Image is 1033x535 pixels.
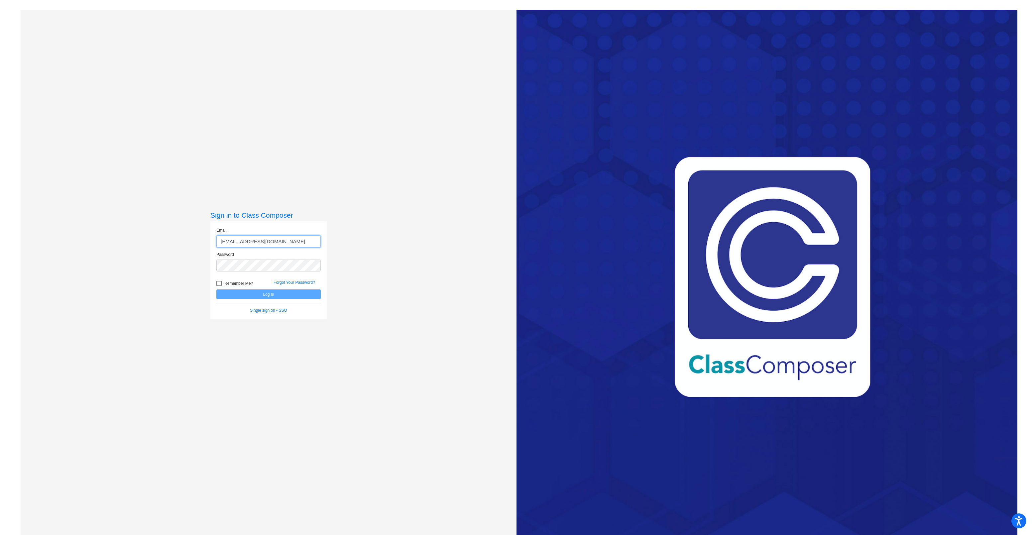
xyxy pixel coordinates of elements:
label: Password [216,252,234,258]
span: Remember Me? [224,279,253,287]
label: Email [216,227,226,233]
button: Log In [216,289,321,299]
a: Forgot Your Password? [274,280,315,285]
h3: Sign in to Class Composer [210,211,327,219]
a: Single sign on - SSO [250,308,287,313]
